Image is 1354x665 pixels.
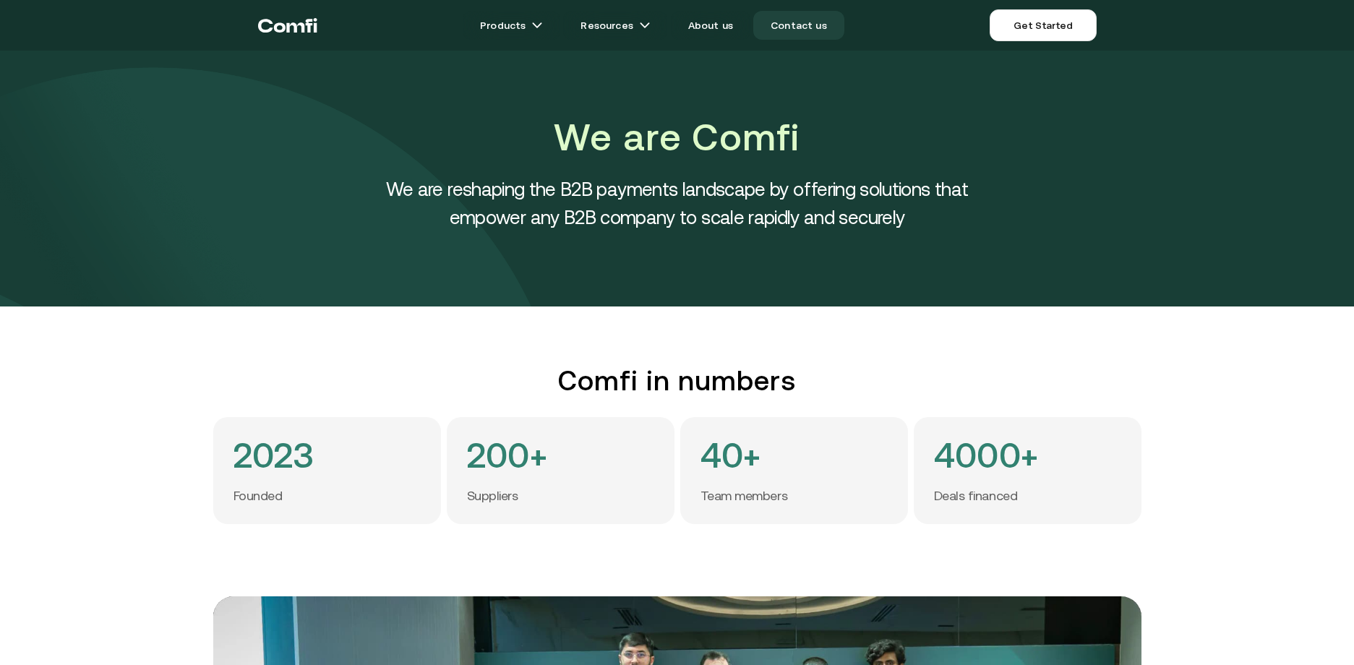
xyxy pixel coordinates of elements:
[563,11,667,40] a: Resourcesarrow icons
[990,9,1096,41] a: Get Started
[753,11,844,40] a: Contact us
[934,488,1018,505] p: Deals financed
[531,20,543,31] img: arrow icons
[934,437,1039,473] h4: 4000+
[700,437,761,473] h4: 40+
[467,437,548,473] h4: 200+
[233,488,283,505] p: Founded
[352,111,1003,163] h1: We are Comfi
[352,175,1003,231] h4: We are reshaping the B2B payments landscape by offering solutions that empower any B2B company to...
[467,488,518,505] p: Suppliers
[213,364,1141,397] h2: Comfi in numbers
[233,437,314,473] h4: 2023
[639,20,651,31] img: arrow icons
[671,11,750,40] a: About us
[258,4,317,47] a: Return to the top of the Comfi home page
[463,11,560,40] a: Productsarrow icons
[700,488,788,505] p: Team members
